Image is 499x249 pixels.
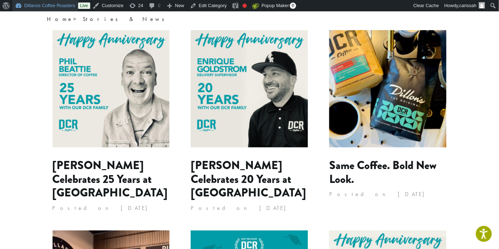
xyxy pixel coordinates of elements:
img: Enrique Celebrates 20 Years at Dillanos [191,30,308,147]
p: Posted on [DATE] [53,203,170,213]
a: Home [47,15,74,23]
span: Stories & News [83,15,169,23]
span: > [47,15,169,23]
p: Posted on [DATE] [191,203,308,213]
a: Same Coffee. Bold New Look. [329,157,436,187]
a: [PERSON_NAME] Celebrates 25 Years at [GEOGRAPHIC_DATA] [53,157,168,201]
div: Focus keyphrase not set [243,4,247,8]
span: carissah [460,3,477,8]
a: Live [78,2,90,9]
a: [PERSON_NAME] Celebrates 20 Years at [GEOGRAPHIC_DATA] [191,157,306,201]
img: Same Coffee. Bold New Look. [329,30,446,147]
p: Posted on [DATE] [329,189,446,200]
img: Phil Celebrates 25 Years at Dillanos [53,30,170,147]
span: 0 [290,2,296,9]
